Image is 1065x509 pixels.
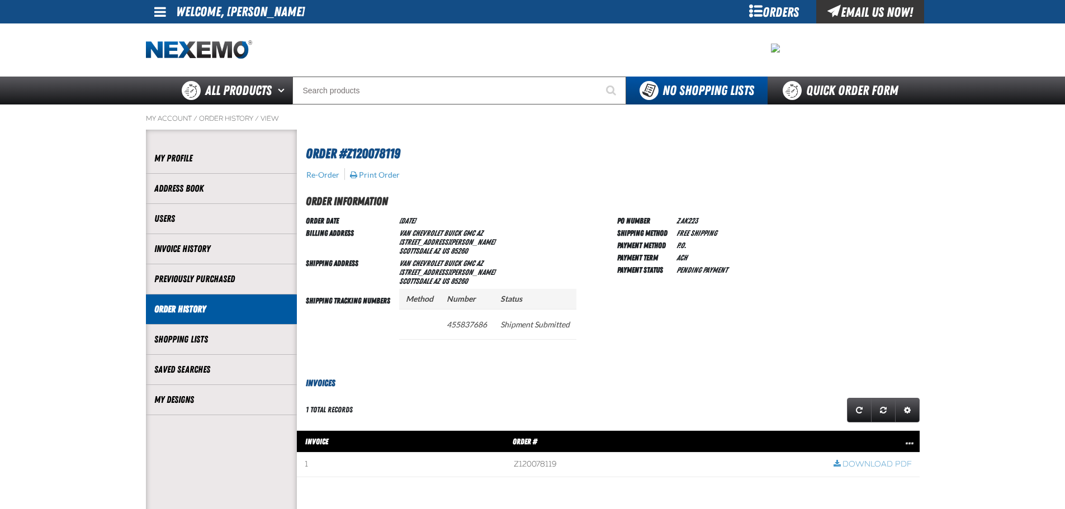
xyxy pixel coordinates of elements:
span: / [255,114,259,123]
a: View [261,114,279,123]
a: Quick Order Form [768,77,919,104]
a: My Account [146,114,192,123]
bdo: 85260 [451,277,468,286]
span: SCOTTSDALE [399,277,432,286]
span: All Products [205,80,272,101]
span: US [442,246,449,255]
th: Status [494,289,576,310]
td: Shipping Tracking Numbers [306,287,395,359]
span: Invoice [305,437,328,446]
td: 455837686 [440,309,494,339]
span: Free Shipping [676,229,717,237]
a: Download PDF row action [834,459,912,470]
span: Van Chevrolet Buick GMC AZ [399,229,483,237]
td: Order Date [306,214,395,226]
a: Saved Searches [154,363,288,376]
img: 8bea3d79dea9a6967ba044f15c6516f9.jpeg [771,44,780,53]
td: Payment Term [617,251,672,263]
span: Order # [513,437,537,446]
a: Shopping Lists [154,333,288,346]
button: Start Searching [598,77,626,104]
a: Home [146,40,252,60]
img: Nexemo logo [146,40,252,60]
nav: Breadcrumbs [146,114,920,123]
th: Method [399,289,440,310]
td: PO Number [617,214,672,226]
span: P.O. [676,241,686,250]
a: Address Book [154,182,288,195]
button: Print Order [349,170,400,180]
button: Open All Products pages [274,77,292,104]
a: Expand or Collapse Grid Settings [895,398,920,422]
h2: Order Information [306,193,920,210]
h3: Invoices [297,377,920,390]
th: Row actions [826,430,920,453]
td: Payment Status [617,263,672,275]
th: Number [440,289,494,310]
button: You do not have available Shopping Lists. Open to Create a New List [626,77,768,104]
td: 1 [297,453,506,477]
td: Shipping Method [617,226,672,239]
bdo: 85260 [451,246,468,255]
span: / [193,114,197,123]
span: [DATE] [399,216,415,225]
a: Previously Purchased [154,273,288,286]
span: [STREET_ADDRESS][PERSON_NAME] [399,237,495,246]
input: Search [292,77,626,104]
span: No Shopping Lists [662,83,754,98]
a: Order History [199,114,253,123]
span: Pending payment [676,265,727,274]
a: My Designs [154,393,288,406]
span: ZAK223 [676,216,698,225]
span: AZ [433,277,440,286]
div: 1 total records [306,405,353,415]
button: Re-Order [306,170,340,180]
a: Users [154,212,288,225]
span: SCOTTSDALE [399,246,432,255]
a: My Profile [154,152,288,165]
span: [STREET_ADDRESS][PERSON_NAME] [399,268,495,277]
span: AZ [433,246,440,255]
td: Shipment Submitted [494,309,576,339]
span: US [442,277,449,286]
a: Reset grid action [871,398,896,422]
td: Z120078119 [506,453,826,477]
a: Invoice History [154,242,288,255]
td: Payment Method [617,239,672,251]
a: Order History [154,303,288,316]
td: Billing Address [306,226,395,256]
span: Van Chevrolet Buick GMC AZ [399,259,483,268]
span: Order #Z120078119 [306,146,400,161]
td: Shipping Address [306,256,395,287]
a: Refresh grid action [847,398,872,422]
span: ACH [676,253,687,262]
